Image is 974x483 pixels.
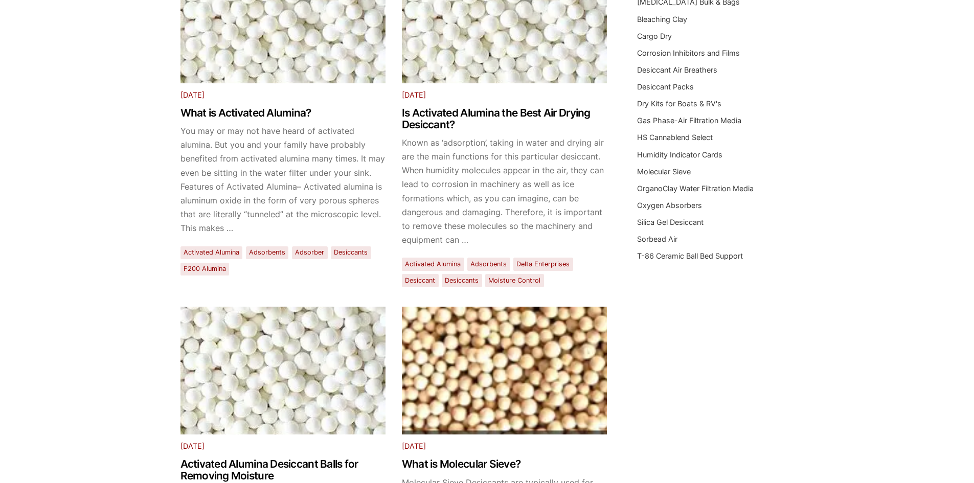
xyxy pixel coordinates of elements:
img: Molecular Sieve [402,307,607,434]
a: Silica Gel Desiccant [637,218,704,226]
a: F200 Alumina [184,265,226,272]
h1: Is Activated Alumina the Best Air Drying Desiccant? [402,107,607,131]
a: Adsorbents [249,248,285,256]
h1: Activated Alumina Desiccant Balls for Removing Moisture [180,458,386,482]
a: Sorbead Air [637,235,677,243]
a: Oxygen Absorbers [637,201,702,210]
a: T-86 Ceramic Ball Bed Support [637,251,743,260]
p: [DATE] [402,443,607,450]
a: Desiccant [405,277,435,284]
a: Activated Alumina [184,248,239,256]
p: [DATE] [180,443,386,450]
a: Adsorbents [470,260,507,268]
a: Desiccants [334,248,368,256]
a: Humidity Indicator Cards [637,150,722,159]
a: Desiccants [445,277,479,284]
p: [DATE] [180,91,386,99]
a: Is Activated Alumina the Best Air Drying Desiccant? Known as ‘adsorption’, taking in water and dr... [402,99,607,258]
a: Desiccant Air Breathers [637,65,717,74]
a: Desiccant Packs [637,82,694,91]
a: Activated Alumina [405,260,461,268]
a: What is Activated Alumina? You may or may not have heard of activated alumina. But you and your f... [180,99,386,246]
a: Cargo Dry [637,32,672,40]
a: Dry Kits for Boats & RV's [637,99,721,108]
a: Delta Enterprises [516,260,570,268]
p: [DATE] [402,91,607,99]
a: Molecular Sieve [637,167,691,176]
p: You may or may not have heard of activated alumina. But you and your family have probably benefit... [180,124,386,236]
a: HS Cannablend Select [637,133,713,142]
h1: What is Molecular Sieve? [402,458,607,470]
img: Activated Alumina [180,307,386,434]
h1: What is Activated Alumina? [180,107,386,119]
a: Moisture Control [488,277,540,284]
a: Bleaching Clay [637,15,687,24]
a: OrganoClay Water Filtration Media [637,184,754,193]
a: Corrosion Inhibitors and Films [637,49,740,57]
a: Adsorber [295,248,324,256]
p: Known as ‘adsorption’, taking in water and drying air are the main functions for this particular ... [402,136,607,247]
a: Gas Phase-Air Filtration Media [637,116,741,125]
